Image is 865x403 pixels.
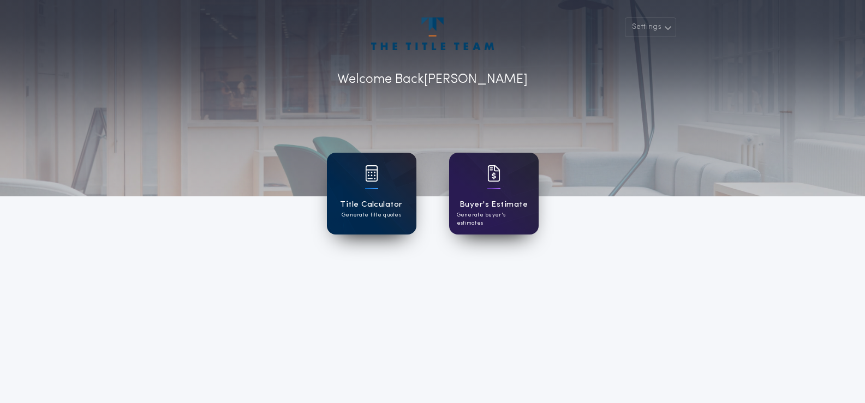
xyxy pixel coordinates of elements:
[457,211,531,227] p: Generate buyer's estimates
[371,17,493,50] img: account-logo
[625,17,676,37] button: Settings
[342,211,401,219] p: Generate title quotes
[327,153,416,234] a: card iconTitle CalculatorGenerate title quotes
[460,199,528,211] h1: Buyer's Estimate
[449,153,539,234] a: card iconBuyer's EstimateGenerate buyer's estimates
[340,199,402,211] h1: Title Calculator
[337,70,528,89] p: Welcome Back [PERSON_NAME]
[365,165,378,182] img: card icon
[487,165,500,182] img: card icon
